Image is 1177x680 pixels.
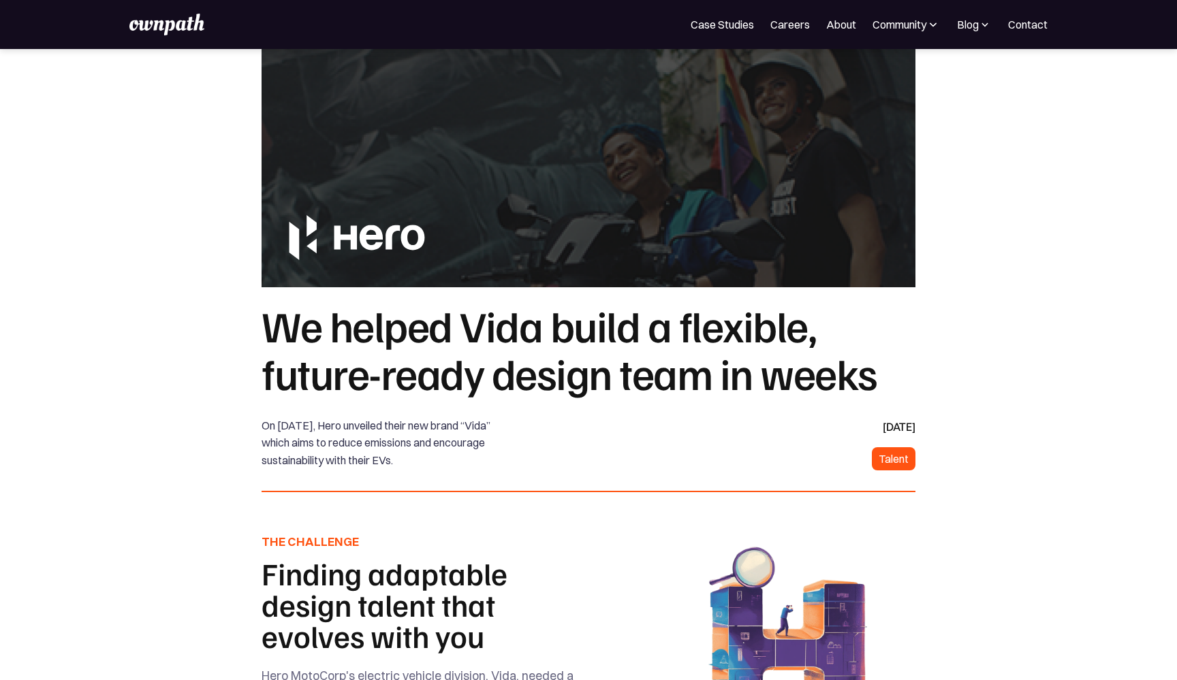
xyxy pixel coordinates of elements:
div: Blog [957,16,979,33]
a: About [826,16,856,33]
a: Case Studies [691,16,754,33]
div: Community [873,16,940,33]
a: Careers [770,16,810,33]
div: Community [873,16,926,33]
h1: We helped Vida build a flexible, future-ready design team in weeks [262,301,915,397]
h1: Finding adaptable design talent that evolves with you [262,557,586,651]
h5: THE CHALLENGE [262,533,586,551]
div: [DATE] [883,417,915,436]
a: Contact [1008,16,1048,33]
div: Blog [956,16,992,33]
div: Talent [879,449,909,468]
div: On [DATE], Hero unveiled their new brand “Vida” which aims to reduce emissions and encourage sust... [262,417,519,470]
